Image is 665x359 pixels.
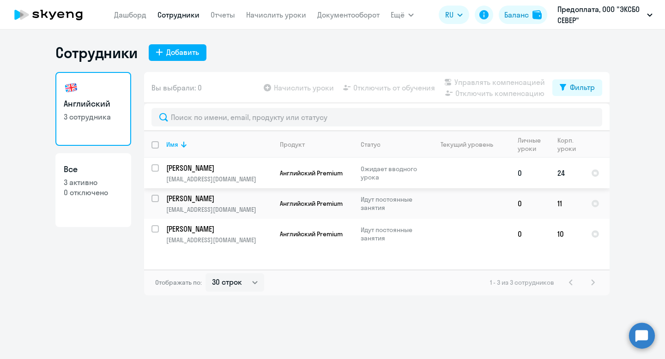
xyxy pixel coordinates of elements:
a: Дашборд [114,10,146,19]
div: Добавить [166,47,199,58]
p: Идут постоянные занятия [361,226,424,242]
div: Продукт [280,140,353,149]
div: Текущий уровень [432,140,510,149]
a: Сотрудники [157,10,199,19]
img: english [64,80,79,95]
a: Все3 активно0 отключено [55,153,131,227]
a: Документооборот [317,10,380,19]
p: 3 сотрудника [64,112,123,122]
div: Имя [166,140,178,149]
td: 24 [550,158,584,188]
p: [PERSON_NAME] [166,193,271,203]
td: 0 [510,219,550,249]
div: Корп. уроки [557,136,583,153]
a: Английский3 сотрудника [55,72,131,146]
button: Добавить [149,44,206,61]
span: Отображать по: [155,278,202,287]
input: Поиск по имени, email, продукту или статусу [151,108,602,126]
p: [PERSON_NAME] [166,163,271,173]
p: Предоплата, ООО "ЭКСБО СЕВЕР" [557,4,643,26]
span: Английский Premium [280,169,343,177]
td: 0 [510,188,550,219]
h3: Все [64,163,123,175]
a: [PERSON_NAME] [166,224,272,234]
span: Ещё [391,9,405,20]
span: Английский Premium [280,230,343,238]
div: Текущий уровень [441,140,493,149]
span: Английский Premium [280,199,343,208]
div: Статус [361,140,381,149]
button: Фильтр [552,79,602,96]
div: Баланс [504,9,529,20]
div: Продукт [280,140,305,149]
button: Балансbalance [499,6,547,24]
p: 3 активно [64,177,123,187]
td: 11 [550,188,584,219]
div: Имя [166,140,272,149]
p: [PERSON_NAME] [166,224,271,234]
p: 0 отключено [64,187,123,197]
div: Личные уроки [518,136,544,153]
a: Отчеты [211,10,235,19]
p: [EMAIL_ADDRESS][DOMAIN_NAME] [166,236,272,244]
h1: Сотрудники [55,43,138,62]
div: Статус [361,140,424,149]
div: Личные уроки [518,136,550,153]
button: RU [439,6,469,24]
div: Фильтр [570,82,595,93]
span: 1 - 3 из 3 сотрудников [490,278,554,287]
button: Ещё [391,6,414,24]
a: Начислить уроки [246,10,306,19]
img: balance [532,10,542,19]
td: 10 [550,219,584,249]
h3: Английский [64,98,123,110]
p: [EMAIL_ADDRESS][DOMAIN_NAME] [166,175,272,183]
span: Вы выбрали: 0 [151,82,202,93]
p: Ожидает вводного урока [361,165,424,181]
button: Предоплата, ООО "ЭКСБО СЕВЕР" [553,4,657,26]
div: Корп. уроки [557,136,577,153]
p: [EMAIL_ADDRESS][DOMAIN_NAME] [166,205,272,214]
a: [PERSON_NAME] [166,193,272,203]
a: [PERSON_NAME] [166,163,272,173]
span: RU [445,9,453,20]
p: Идут постоянные занятия [361,195,424,212]
td: 0 [510,158,550,188]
